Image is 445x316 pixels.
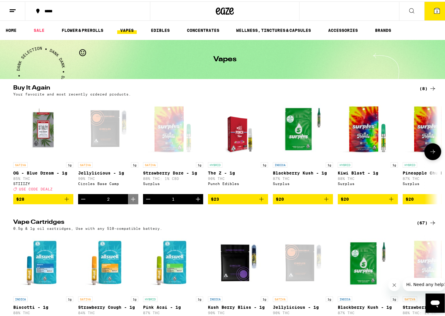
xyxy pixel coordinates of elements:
[273,169,333,174] p: Blackberry Kush - 1g
[403,276,445,290] iframe: Message from company
[66,161,73,166] p: 1g
[4,4,43,9] span: Hi. Need any help?
[406,195,414,200] span: $20
[419,84,436,91] a: (8)
[143,180,203,184] div: Surplus
[273,303,333,308] p: Jellylicious - 1g
[143,295,157,300] p: HYBRID
[273,98,333,158] img: Surplus - Blackberry Kush - 1g
[13,175,73,179] p: 85% THC
[13,303,73,308] p: Biscotti - 1g
[13,91,131,95] p: Your favorite and most recently ordered products.
[325,25,361,32] a: ACCESSORIES
[338,175,398,179] p: 88% THC
[184,25,222,32] a: CONCENTRATES
[3,25,20,32] a: HOME
[78,232,138,292] img: Allswell - Strawberry Cough - 1g
[13,218,407,225] h2: Vape Cartridges
[143,193,153,203] button: Decrement
[78,303,138,308] p: Strawberry Cough - 1g
[391,295,398,300] p: 1g
[13,232,73,292] img: Allswell - Biscotti - 1g
[208,175,268,179] p: 90% THC
[276,195,284,200] span: $20
[143,303,203,308] p: Pink Acai - 1g
[403,295,417,300] p: SATIVA
[261,161,268,166] p: 1g
[128,193,138,203] button: Increment
[215,98,261,158] img: Punch Edibles - The Z - 1g
[341,195,349,200] span: $20
[107,195,110,200] div: 2
[338,180,398,184] div: Surplus
[208,98,268,193] a: Open page for The Z - 1g from Punch Edibles
[338,309,398,313] p: 87% THC
[208,193,268,203] button: Add to bag
[273,309,333,313] p: 90% THC
[196,295,203,300] p: 1g
[273,193,333,203] button: Add to bag
[273,98,333,193] a: Open page for Blackberry Kush - 1g from Surplus
[78,161,93,166] p: SATIVA
[193,193,203,203] button: Increment
[403,161,417,166] p: HYBRID
[131,161,138,166] p: 1g
[388,278,400,290] iframe: Close message
[143,98,203,193] a: Open page for Strawberry Daze - 1g from Surplus
[143,309,203,313] p: 87% THC
[117,25,137,32] a: VAPES
[66,295,73,300] p: 1g
[78,98,138,193] a: Open page for Jellylicious - 1g from Circles Base Camp
[425,292,445,311] iframe: Button to launch messaging window
[208,309,268,313] p: 90% THC
[131,295,138,300] p: 1g
[273,180,333,184] div: Surplus
[143,175,203,179] p: 88% THC: 1% CBD
[143,161,157,166] p: SATIVA
[261,295,268,300] p: 1g
[213,54,236,62] h1: Vapes
[13,295,28,300] p: INDICA
[172,195,175,200] div: 1
[78,180,138,184] div: Circles Base Camp
[78,193,88,203] button: Decrement
[13,98,73,158] img: STIIIZY - OG - Blue Dream - 1g
[13,84,407,91] h2: Buy It Again
[19,186,53,190] span: USE CODE DEALZ
[338,295,352,300] p: INDICA
[273,295,287,300] p: SATIVA
[273,161,287,166] p: INDICA
[148,25,173,32] a: EDIBLES
[13,180,73,184] div: STIIIZY
[338,161,352,166] p: HYBRID
[13,309,73,313] p: 88% THC
[436,8,438,12] span: 3
[13,161,28,166] p: SATIVA
[338,303,398,308] p: Blackberry Kush - 1g
[208,169,268,174] p: The Z - 1g
[13,193,73,203] button: Add to bag
[273,175,333,179] p: 87% THC
[59,25,106,32] a: FLOWER & PREROLLS
[78,175,138,179] p: 90% THC
[13,98,73,193] a: Open page for OG - Blue Dream - 1g from STIIIZY
[417,218,436,225] a: (67)
[211,195,219,200] span: $23
[208,180,268,184] div: Punch Edibles
[338,232,398,292] img: Surplus - Blackberry Kush - 1g
[208,161,222,166] p: HYBRID
[338,193,398,203] button: Add to bag
[13,225,162,229] p: 0.5g & 1g oil cartridges, Use with any 510-compatible battery.
[143,169,203,174] p: Strawberry Daze - 1g
[13,169,73,174] p: OG - Blue Dream - 1g
[208,295,222,300] p: INDICA
[372,25,394,32] a: BRANDS
[16,195,24,200] span: $28
[338,169,398,174] p: Kiwi Blast - 1g
[326,161,333,166] p: 1g
[196,161,203,166] p: 1g
[78,295,93,300] p: SATIVA
[391,161,398,166] p: 1g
